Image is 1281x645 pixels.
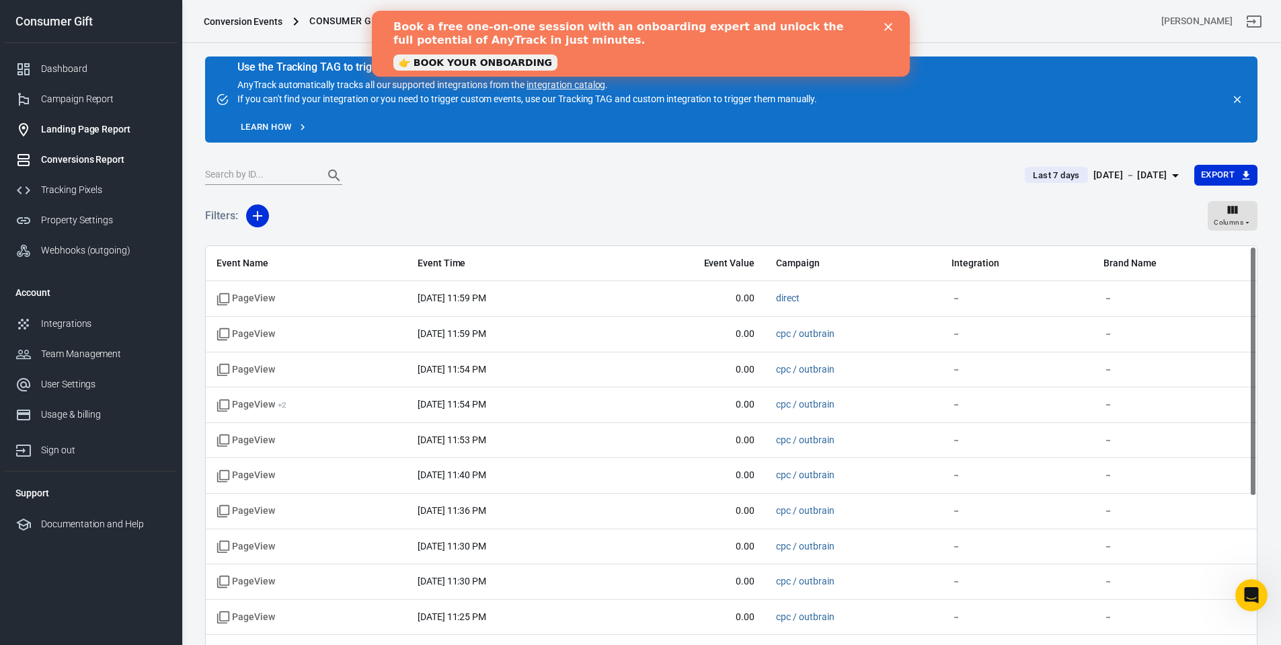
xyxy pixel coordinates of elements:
[5,15,177,28] div: Consumer Gift
[952,257,1082,270] span: Integration
[617,540,754,554] span: 0.00
[1103,611,1246,624] span: －
[617,292,754,305] span: 0.00
[1027,169,1085,182] span: Last 7 days
[217,540,275,554] span: Standard event name
[617,575,754,589] span: 0.00
[5,400,177,430] a: Usage & billing
[41,517,166,531] div: Documentation and Help
[1214,217,1243,229] span: Columns
[776,257,930,270] span: Campaign
[776,434,834,445] a: cpc / outbrain
[776,398,834,412] span: cpc / outbrain
[418,399,486,410] time: 2025-10-12T23:54:04+08:00
[952,328,1082,341] span: －
[41,62,166,76] div: Dashboard
[418,434,486,445] time: 2025-10-12T23:53:58+08:00
[41,153,166,167] div: Conversions Report
[1103,434,1246,447] span: －
[217,611,275,624] span: Standard event name
[617,328,754,341] span: 0.00
[418,257,595,270] span: Event Time
[952,575,1082,589] span: －
[418,611,486,622] time: 2025-10-12T23:25:57+08:00
[217,434,275,447] span: Standard event name
[776,611,834,622] a: cpc / outbrain
[1194,165,1257,186] button: Export
[776,575,834,589] span: cpc / outbrain
[5,54,177,84] a: Dashboard
[776,328,834,341] span: cpc / outbrain
[617,611,754,624] span: 0.00
[776,469,834,480] a: cpc / outbrain
[776,505,834,516] a: cpc / outbrain
[418,293,486,303] time: 2025-10-12T23:59:54+08:00
[1103,398,1246,412] span: －
[5,175,177,205] a: Tracking Pixels
[217,504,275,518] span: Standard event name
[418,364,486,375] time: 2025-10-12T23:54:21+08:00
[952,398,1082,412] span: －
[5,369,177,400] a: User Settings
[512,12,526,20] div: Close
[617,434,754,447] span: 0.00
[1208,201,1257,231] button: Columns
[776,293,800,303] a: direct
[418,576,486,586] time: 2025-10-12T23:30:00+08:00
[5,84,177,114] a: Campaign Report
[1093,167,1167,184] div: [DATE] － [DATE]
[527,79,605,90] a: integration catalog
[1161,14,1233,28] div: Account id: juSFbWAb
[1103,363,1246,377] span: －
[217,469,275,482] span: Standard event name
[776,469,834,482] span: cpc / outbrain
[41,347,166,361] div: Team Management
[217,575,275,589] span: Standard event name
[1103,575,1246,589] span: －
[617,504,754,518] span: 0.00
[418,328,486,339] time: 2025-10-12T23:59:23+08:00
[5,145,177,175] a: Conversions Report
[776,504,834,518] span: cpc / outbrain
[952,469,1082,482] span: －
[952,363,1082,377] span: －
[278,400,286,410] sup: + 2
[776,363,834,377] span: cpc / outbrain
[5,235,177,266] a: Webhooks (outgoing)
[41,408,166,422] div: Usage & billing
[1103,292,1246,305] span: －
[1014,164,1194,186] button: Last 7 days[DATE] － [DATE]
[41,243,166,258] div: Webhooks (outgoing)
[237,61,817,74] div: Use the Tracking TAG to trigger conversion events
[776,399,834,410] a: cpc / outbrain
[217,257,396,270] span: Event Name
[372,11,910,77] iframe: Intercom live chat banner
[597,10,866,33] button: Find anything...⌘ + K
[5,205,177,235] a: Property Settings
[217,292,275,305] span: Standard event name
[5,114,177,145] a: Landing Page Report
[237,62,817,106] div: AnyTrack automatically tracks all our supported integrations from the . If you can't find your in...
[617,257,754,270] span: Event Value
[41,213,166,227] div: Property Settings
[309,13,386,30] span: Consumer Gift
[1103,540,1246,554] span: －
[217,328,275,341] span: Standard event name
[41,92,166,106] div: Campaign Report
[952,540,1082,554] span: －
[1103,328,1246,341] span: －
[5,477,177,509] li: Support
[952,504,1082,518] span: －
[418,469,486,480] time: 2025-10-12T23:40:29+08:00
[1103,469,1246,482] span: －
[1235,579,1268,611] iframe: Intercom live chat
[205,194,238,237] h5: Filters:
[952,611,1082,624] span: －
[617,398,754,412] span: 0.00
[41,377,166,391] div: User Settings
[41,317,166,331] div: Integrations
[617,469,754,482] span: 0.00
[952,434,1082,447] span: －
